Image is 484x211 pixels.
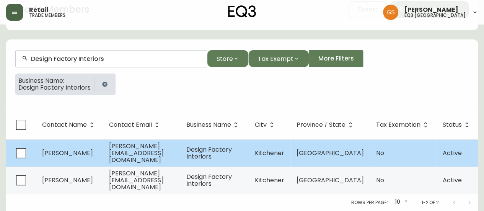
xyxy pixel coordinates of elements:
[404,13,466,18] h5: eq3 [GEOGRAPHIC_DATA]
[18,84,91,91] span: Design Factory Interiors
[186,172,231,188] span: Design Factory Interiors
[255,123,267,127] span: City
[297,121,355,128] span: Province / State
[186,121,241,128] span: Business Name
[351,199,388,206] p: Rows per page:
[217,54,233,64] span: Store
[297,149,364,157] span: [GEOGRAPHIC_DATA]
[404,7,458,13] span: [PERSON_NAME]
[318,54,354,63] span: More Filters
[443,176,462,185] span: Active
[376,121,430,128] span: Tax Exemption
[31,55,201,62] input: Search
[376,176,384,185] span: No
[376,149,384,157] span: No
[228,5,256,18] img: logo
[109,123,152,127] span: Contact Email
[443,149,462,157] span: Active
[248,50,309,67] button: Tax Exempt
[42,123,87,127] span: Contact Name
[186,145,231,161] span: Design Factory Interiors
[443,121,472,128] span: Status
[42,176,93,185] span: [PERSON_NAME]
[297,123,345,127] span: Province / State
[443,123,462,127] span: Status
[29,7,49,13] span: Retail
[376,123,420,127] span: Tax Exemption
[18,77,91,84] span: Business Name:
[29,13,65,18] h5: trade members
[255,121,277,128] span: City
[309,50,363,67] button: More Filters
[109,142,164,164] span: [PERSON_NAME][EMAIL_ADDRESS][DOMAIN_NAME]
[186,123,231,127] span: Business Name
[42,121,97,128] span: Contact Name
[297,176,364,185] span: [GEOGRAPHIC_DATA]
[391,196,409,209] div: 10
[255,149,284,157] span: Kitchener
[42,149,93,157] span: [PERSON_NAME]
[258,54,293,64] span: Tax Exempt
[421,199,439,206] p: 1-2 of 2
[207,50,248,67] button: Store
[383,5,398,20] img: 6b403d9c54a9a0c30f681d41f5fc2571
[109,121,162,128] span: Contact Email
[109,169,164,191] span: [PERSON_NAME][EMAIL_ADDRESS][DOMAIN_NAME]
[255,176,284,185] span: Kitchener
